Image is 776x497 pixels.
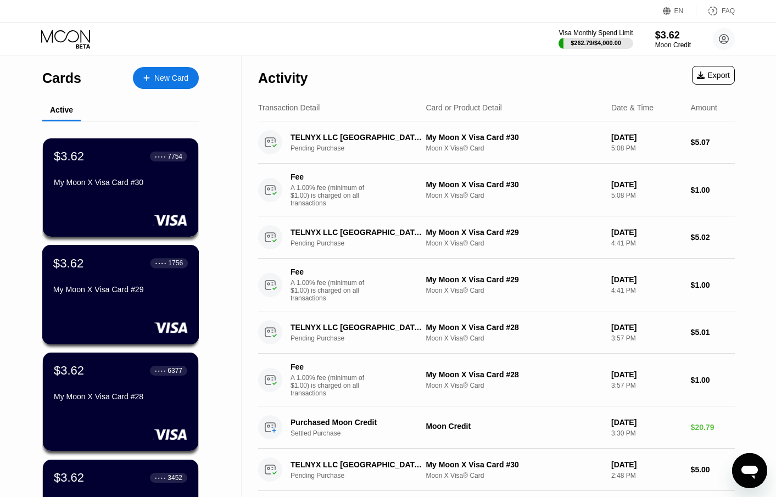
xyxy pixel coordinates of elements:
[291,362,367,371] div: Fee
[426,192,602,199] div: Moon X Visa® Card
[691,233,735,242] div: $5.02
[155,155,166,158] div: ● ● ● ●
[691,376,735,384] div: $1.00
[426,334,602,342] div: Moon X Visa® Card
[691,138,735,147] div: $5.07
[54,471,84,485] div: $3.62
[291,334,433,342] div: Pending Purchase
[291,144,433,152] div: Pending Purchase
[291,374,373,397] div: A 1.00% fee (minimum of $1.00) is charged on all transactions
[611,472,682,479] div: 2:48 PM
[291,133,423,142] div: TELNYX LLC [GEOGRAPHIC_DATA] [GEOGRAPHIC_DATA]
[691,465,735,474] div: $5.00
[168,474,182,482] div: 3452
[258,103,320,112] div: Transaction Detail
[53,285,188,294] div: My Moon X Visa Card #29
[42,70,81,86] div: Cards
[291,228,423,237] div: TELNYX LLC [GEOGRAPHIC_DATA] [GEOGRAPHIC_DATA]
[611,103,654,112] div: Date & Time
[559,29,633,49] div: Visa Monthly Spend Limit$262.79/$4,000.00
[258,449,735,491] div: TELNYX LLC [GEOGRAPHIC_DATA] [GEOGRAPHIC_DATA]Pending PurchaseMy Moon X Visa Card #30Moon X Visa®...
[426,323,602,332] div: My Moon X Visa Card #28
[50,105,73,114] div: Active
[691,328,735,337] div: $5.01
[426,133,602,142] div: My Moon X Visa Card #30
[611,144,682,152] div: 5:08 PM
[697,71,730,80] div: Export
[54,392,187,401] div: My Moon X Visa Card #28
[691,186,735,194] div: $1.00
[732,453,767,488] iframe: Button to launch messaging window
[691,281,735,289] div: $1.00
[54,364,84,378] div: $3.62
[692,66,735,85] div: Export
[611,382,682,389] div: 3:57 PM
[426,180,602,189] div: My Moon X Visa Card #30
[426,472,602,479] div: Moon X Visa® Card
[722,7,735,15] div: FAQ
[571,40,621,46] div: $262.79 / $4,000.00
[291,323,423,332] div: TELNYX LLC [GEOGRAPHIC_DATA] [GEOGRAPHIC_DATA]
[291,418,423,427] div: Purchased Moon Credit
[258,164,735,216] div: FeeA 1.00% fee (minimum of $1.00) is charged on all transactionsMy Moon X Visa Card #30Moon X Vis...
[611,418,682,427] div: [DATE]
[559,29,633,37] div: Visa Monthly Spend Limit
[611,133,682,142] div: [DATE]
[611,192,682,199] div: 5:08 PM
[291,267,367,276] div: Fee
[258,216,735,259] div: TELNYX LLC [GEOGRAPHIC_DATA] [GEOGRAPHIC_DATA]Pending PurchaseMy Moon X Visa Card #29Moon X Visa®...
[611,275,682,284] div: [DATE]
[663,5,696,16] div: EN
[53,256,84,270] div: $3.62
[258,121,735,164] div: TELNYX LLC [GEOGRAPHIC_DATA] [GEOGRAPHIC_DATA]Pending PurchaseMy Moon X Visa Card #30Moon X Visa®...
[655,30,691,49] div: $3.62Moon Credit
[258,406,735,449] div: Purchased Moon CreditSettled PurchaseMoon Credit[DATE]3:30 PM$20.79
[258,354,735,406] div: FeeA 1.00% fee (minimum of $1.00) is charged on all transactionsMy Moon X Visa Card #28Moon X Vis...
[155,261,166,265] div: ● ● ● ●
[674,7,684,15] div: EN
[611,334,682,342] div: 3:57 PM
[168,153,182,160] div: 7754
[133,67,199,89] div: New Card
[611,460,682,469] div: [DATE]
[168,259,183,267] div: 1756
[154,74,188,83] div: New Card
[291,429,433,437] div: Settled Purchase
[426,422,602,431] div: Moon Credit
[291,460,423,469] div: TELNYX LLC [GEOGRAPHIC_DATA] [GEOGRAPHIC_DATA]
[611,429,682,437] div: 3:30 PM
[291,472,433,479] div: Pending Purchase
[291,184,373,207] div: A 1.00% fee (minimum of $1.00) is charged on all transactions
[168,367,182,375] div: 6377
[258,259,735,311] div: FeeA 1.00% fee (minimum of $1.00) is charged on all transactionsMy Moon X Visa Card #29Moon X Vis...
[611,287,682,294] div: 4:41 PM
[611,370,682,379] div: [DATE]
[291,172,367,181] div: Fee
[155,369,166,372] div: ● ● ● ●
[696,5,735,16] div: FAQ
[691,423,735,432] div: $20.79
[426,370,602,379] div: My Moon X Visa Card #28
[43,138,198,237] div: $3.62● ● ● ●7754My Moon X Visa Card #30
[291,279,373,302] div: A 1.00% fee (minimum of $1.00) is charged on all transactions
[258,311,735,354] div: TELNYX LLC [GEOGRAPHIC_DATA] [GEOGRAPHIC_DATA]Pending PurchaseMy Moon X Visa Card #28Moon X Visa®...
[426,382,602,389] div: Moon X Visa® Card
[426,144,602,152] div: Moon X Visa® Card
[426,239,602,247] div: Moon X Visa® Card
[655,41,691,49] div: Moon Credit
[43,353,198,451] div: $3.62● ● ● ●6377My Moon X Visa Card #28
[426,103,502,112] div: Card or Product Detail
[291,239,433,247] div: Pending Purchase
[611,239,682,247] div: 4:41 PM
[611,180,682,189] div: [DATE]
[611,323,682,332] div: [DATE]
[426,460,602,469] div: My Moon X Visa Card #30
[258,70,308,86] div: Activity
[655,30,691,41] div: $3.62
[54,149,84,164] div: $3.62
[54,178,187,187] div: My Moon X Visa Card #30
[691,103,717,112] div: Amount
[611,228,682,237] div: [DATE]
[426,228,602,237] div: My Moon X Visa Card #29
